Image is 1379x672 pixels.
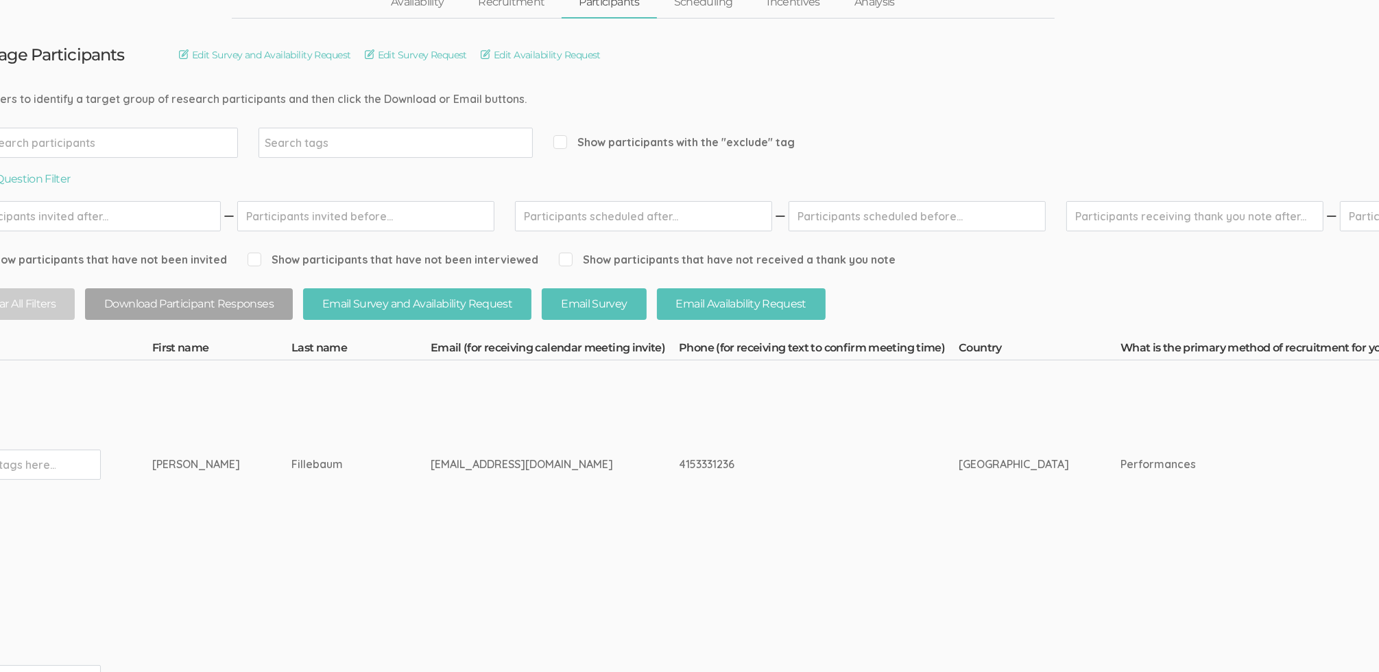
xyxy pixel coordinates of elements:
iframe: Chat Widget [1310,606,1379,672]
div: [GEOGRAPHIC_DATA] [959,456,1069,472]
div: [PERSON_NAME] [152,456,240,472]
img: dash.svg [1325,201,1339,231]
button: Email Availability Request [657,288,826,321]
img: dash.svg [774,201,787,231]
input: Participants scheduled after... [515,201,772,231]
input: Participants receiving thank you note after... [1066,201,1323,231]
button: Download Participant Responses [85,288,293,321]
th: Last name [291,340,431,360]
span: Show participants that have not been interviewed [248,252,538,268]
a: Edit Survey Request [365,47,467,62]
th: Phone (for receiving text to confirm meeting time) [679,340,959,360]
input: Participants scheduled before... [789,201,1046,231]
div: 4153331236 [679,456,907,472]
th: Country [959,340,1120,360]
input: Participants invited before... [237,201,494,231]
a: Edit Availability Request [481,47,601,62]
th: First name [152,340,291,360]
div: Fillebaum [291,456,379,472]
a: Edit Survey and Availability Request [179,47,351,62]
th: Email (for receiving calendar meeting invite) [431,340,679,360]
button: Email Survey [542,288,646,321]
img: dash.svg [222,201,236,231]
span: Show participants with the "exclude" tag [553,135,795,150]
div: [EMAIL_ADDRESS][DOMAIN_NAME] [431,456,627,472]
span: Show participants that have not received a thank you note [559,252,896,268]
button: Email Survey and Availability Request [303,288,531,321]
input: Search tags [265,134,350,152]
